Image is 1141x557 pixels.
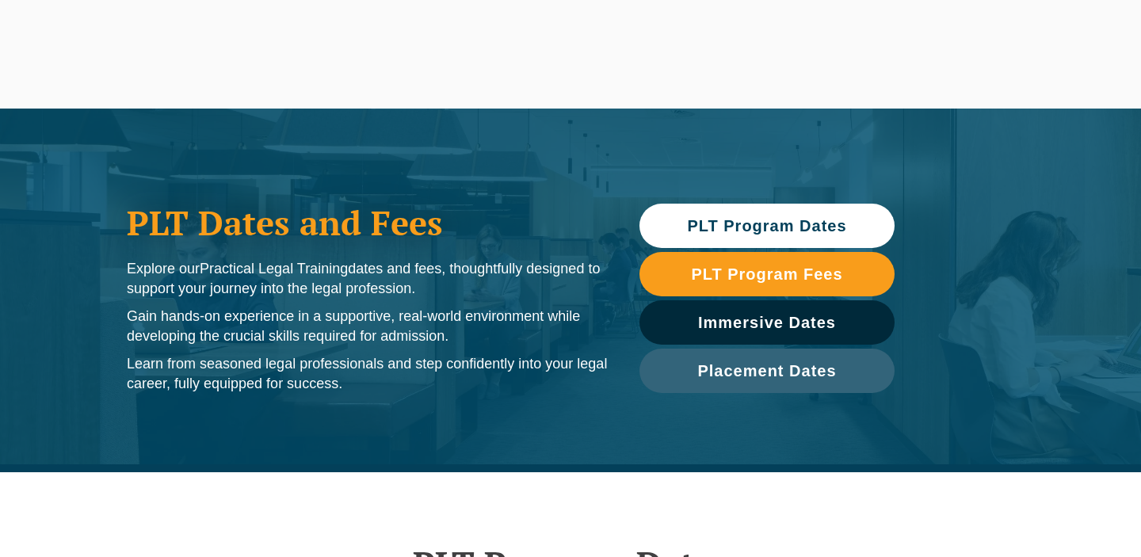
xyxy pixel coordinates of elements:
[698,315,836,330] span: Immersive Dates
[127,203,608,242] h1: PLT Dates and Fees
[639,300,895,345] a: Immersive Dates
[127,259,608,299] p: Explore our dates and fees, thoughtfully designed to support your journey into the legal profession.
[127,354,608,394] p: Learn from seasoned legal professionals and step confidently into your legal career, fully equipp...
[687,218,846,234] span: PLT Program Dates
[639,349,895,393] a: Placement Dates
[639,204,895,248] a: PLT Program Dates
[200,261,348,277] span: Practical Legal Training
[691,266,842,282] span: PLT Program Fees
[639,252,895,296] a: PLT Program Fees
[697,363,836,379] span: Placement Dates
[127,307,608,346] p: Gain hands-on experience in a supportive, real-world environment while developing the crucial ski...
